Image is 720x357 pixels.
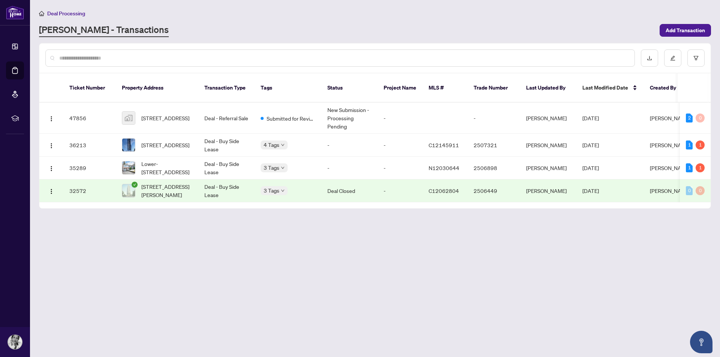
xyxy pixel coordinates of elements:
img: thumbnail-img [122,184,135,197]
div: 2 [686,114,693,122]
td: 2506449 [468,179,520,202]
span: home [39,11,44,16]
td: - [321,134,378,157]
td: - [378,134,423,157]
td: - [321,157,378,179]
th: Created By [644,73,689,103]
span: C12145911 [429,142,459,148]
span: [DATE] [582,142,599,148]
td: Deal - Buy Side Lease [198,179,255,202]
img: Logo [48,116,54,122]
th: MLS # [423,73,468,103]
span: [STREET_ADDRESS] [141,141,189,149]
td: [PERSON_NAME] [520,179,576,202]
td: New Submission - Processing Pending [321,103,378,134]
span: download [647,55,652,61]
th: Last Modified Date [576,73,644,103]
img: Logo [48,166,54,172]
button: download [641,49,658,67]
img: Profile Icon [8,335,22,349]
span: Last Modified Date [582,84,628,92]
span: [PERSON_NAME] [650,164,690,171]
th: Project Name [378,73,423,103]
img: thumbnail-img [122,139,135,151]
img: logo [6,6,24,19]
span: [DATE] [582,164,599,171]
td: 2507321 [468,134,520,157]
td: [PERSON_NAME] [520,103,576,134]
a: [PERSON_NAME] - Transactions [39,24,169,37]
span: down [281,166,285,170]
div: 1 [686,163,693,172]
span: [PERSON_NAME] [650,187,690,194]
img: Logo [48,143,54,149]
td: 35289 [63,157,116,179]
td: Deal Closed [321,179,378,202]
td: - [468,103,520,134]
td: - [378,157,423,179]
span: N12030644 [429,164,459,171]
td: 36213 [63,134,116,157]
th: Last Updated By [520,73,576,103]
img: Logo [48,188,54,194]
span: filter [693,55,699,61]
span: Submitted for Review [267,114,315,122]
td: - [378,179,423,202]
span: C12062804 [429,187,459,194]
td: 32572 [63,179,116,202]
td: [PERSON_NAME] [520,134,576,157]
span: [STREET_ADDRESS] [141,114,189,122]
td: 47856 [63,103,116,134]
span: [PERSON_NAME] [650,142,690,148]
span: check-circle [132,182,138,188]
td: Deal - Buy Side Lease [198,157,255,179]
button: edit [664,49,681,67]
th: Ticket Number [63,73,116,103]
span: 3 Tags [264,186,279,195]
td: Deal - Referral Sale [198,103,255,134]
img: thumbnail-img [122,112,135,124]
button: Logo [45,112,57,124]
span: down [281,143,285,147]
button: Logo [45,162,57,174]
td: Deal - Buy Side Lease [198,134,255,157]
td: - [378,103,423,134]
span: edit [670,55,675,61]
th: Status [321,73,378,103]
td: 2506898 [468,157,520,179]
img: thumbnail-img [122,161,135,174]
div: 1 [696,163,705,172]
span: [DATE] [582,115,599,121]
span: 3 Tags [264,163,279,172]
th: Trade Number [468,73,520,103]
span: [DATE] [582,187,599,194]
th: Property Address [116,73,198,103]
span: [PERSON_NAME] [650,115,690,121]
div: 0 [696,186,705,195]
td: [PERSON_NAME] [520,157,576,179]
th: Tags [255,73,321,103]
span: Lower-[STREET_ADDRESS] [141,160,192,176]
div: 0 [686,186,693,195]
button: Open asap [690,331,712,353]
span: 4 Tags [264,140,279,149]
button: Logo [45,185,57,197]
span: Deal Processing [47,10,85,17]
div: 1 [696,140,705,149]
button: Logo [45,139,57,151]
span: Add Transaction [666,24,705,36]
div: 0 [696,114,705,122]
th: Transaction Type [198,73,255,103]
button: filter [687,49,705,67]
button: Add Transaction [660,24,711,37]
span: [STREET_ADDRESS][PERSON_NAME] [141,182,192,199]
span: down [281,189,285,193]
div: 1 [686,140,693,149]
